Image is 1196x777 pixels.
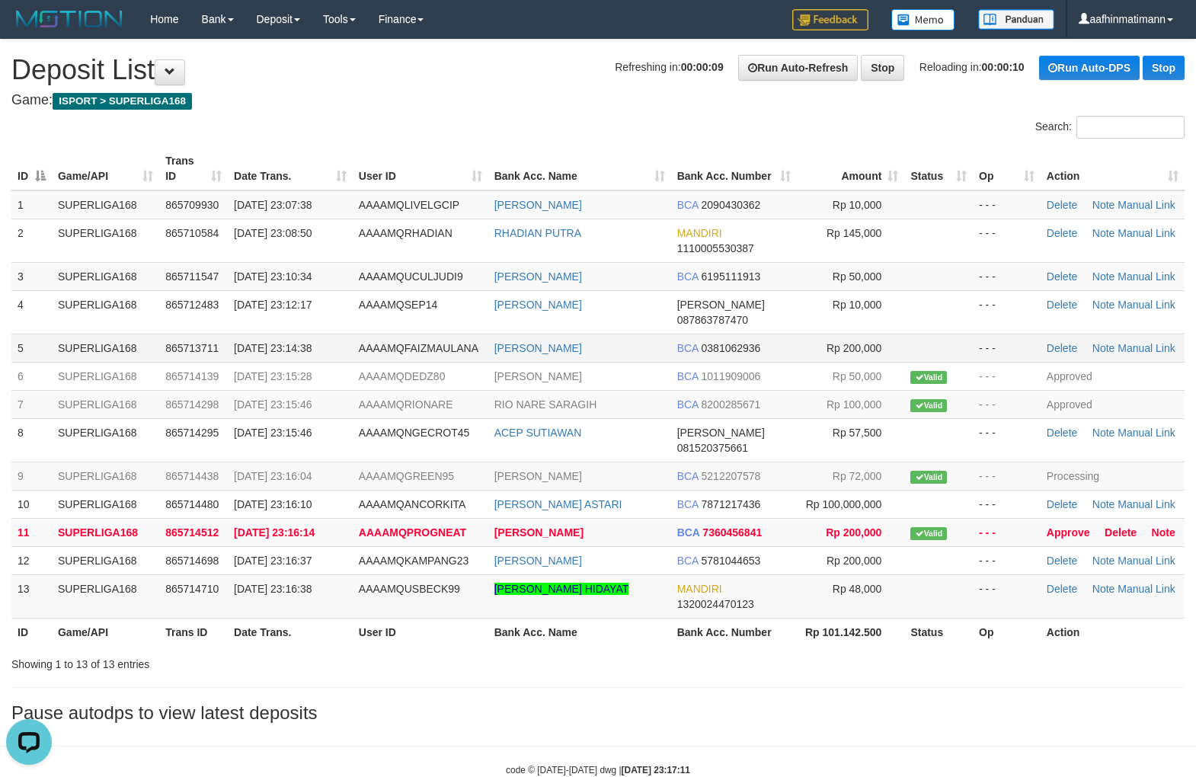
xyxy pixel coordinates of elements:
[494,227,581,239] a: RHADIAN PUTRA
[1041,147,1185,190] th: Action: activate to sort column ascending
[234,498,312,510] span: [DATE] 23:16:10
[904,147,973,190] th: Status: activate to sort column ascending
[702,526,762,539] span: Copy 7360456841 to clipboard
[833,583,882,595] span: Rp 48,000
[234,427,312,439] span: [DATE] 23:15:46
[165,427,219,439] span: 865714295
[677,598,754,610] span: Copy 1320024470123 to clipboard
[6,6,52,52] button: Open LiveChat chat widget
[1076,116,1185,139] input: Search:
[833,199,882,211] span: Rp 10,000
[52,518,159,546] td: SUPERLIGA168
[702,342,761,354] span: Copy 0381062936 to clipboard
[11,8,127,30] img: MOTION_logo.png
[1118,427,1175,439] a: Manual Link
[1041,362,1185,390] td: Approved
[165,398,219,411] span: 865714298
[615,61,723,73] span: Refreshing in:
[910,527,947,540] span: Valid transaction
[494,427,582,439] a: ACEP SUTIAWAN
[1143,56,1185,80] a: Stop
[11,618,52,646] th: ID
[702,199,761,211] span: Copy 2090430362 to clipboard
[165,526,219,539] span: 865714512
[165,199,219,211] span: 865709930
[359,526,466,539] span: AAAAMQPROGNEAT
[677,299,765,311] span: [PERSON_NAME]
[1047,299,1077,311] a: Delete
[359,555,468,567] span: AAAAMQKAMPANG23
[1047,583,1077,595] a: Delete
[11,546,52,574] td: 12
[353,147,488,190] th: User ID: activate to sort column ascending
[833,299,882,311] span: Rp 10,000
[165,583,219,595] span: 865714710
[11,362,52,390] td: 6
[677,398,699,411] span: BCA
[1152,526,1175,539] a: Note
[494,270,582,283] a: [PERSON_NAME]
[973,290,1041,334] td: - - -
[52,490,159,518] td: SUPERLIGA168
[488,147,671,190] th: Bank Acc. Name: activate to sort column ascending
[1118,227,1175,239] a: Manual Link
[973,462,1041,490] td: - - -
[702,470,761,482] span: Copy 5212207578 to clipboard
[978,9,1054,30] img: panduan.png
[159,147,228,190] th: Trans ID: activate to sort column ascending
[973,390,1041,418] td: - - -
[919,61,1025,73] span: Reloading in:
[677,314,748,326] span: Copy 087863787470 to clipboard
[702,555,761,567] span: Copy 5781044653 to clipboard
[52,147,159,190] th: Game/API: activate to sort column ascending
[833,427,882,439] span: Rp 57,500
[973,262,1041,290] td: - - -
[165,470,219,482] span: 865714438
[234,555,312,567] span: [DATE] 23:16:37
[359,498,466,510] span: AAAAMQANCORKITA
[677,583,722,595] span: MANDIRI
[1092,199,1115,211] a: Note
[1047,526,1090,539] a: Approve
[910,399,947,412] span: Valid transaction
[359,583,460,595] span: AAAAMQUSBECK99
[677,498,699,510] span: BCA
[494,199,582,211] a: [PERSON_NAME]
[677,555,699,567] span: BCA
[1118,299,1175,311] a: Manual Link
[11,651,487,672] div: Showing 1 to 13 of 13 entries
[827,227,881,239] span: Rp 145,000
[159,618,228,646] th: Trans ID
[973,618,1041,646] th: Op
[677,227,722,239] span: MANDIRI
[973,574,1041,618] td: - - -
[52,362,159,390] td: SUPERLIGA168
[11,147,52,190] th: ID: activate to sort column descending
[1092,498,1115,510] a: Note
[1118,555,1175,567] a: Manual Link
[52,574,159,618] td: SUPERLIGA168
[353,618,488,646] th: User ID
[234,370,312,382] span: [DATE] 23:15:28
[359,370,446,382] span: AAAAMQDEDZ80
[833,270,882,283] span: Rp 50,000
[165,299,219,311] span: 865712483
[359,398,453,411] span: AAAAMQRIONARE
[973,490,1041,518] td: - - -
[165,227,219,239] span: 865710584
[165,498,219,510] span: 865714480
[973,418,1041,462] td: - - -
[494,470,582,482] a: [PERSON_NAME]
[973,546,1041,574] td: - - -
[359,342,478,354] span: AAAAMQFAIZMAULANA
[797,618,904,646] th: Rp 101.142.500
[826,526,881,539] span: Rp 200,000
[494,342,582,354] a: [PERSON_NAME]
[973,518,1041,546] td: - - -
[494,498,622,510] a: [PERSON_NAME] ASTARI
[982,61,1025,73] strong: 00:00:10
[234,199,312,211] span: [DATE] 23:07:38
[1092,555,1115,567] a: Note
[11,574,52,618] td: 13
[494,299,582,311] a: [PERSON_NAME]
